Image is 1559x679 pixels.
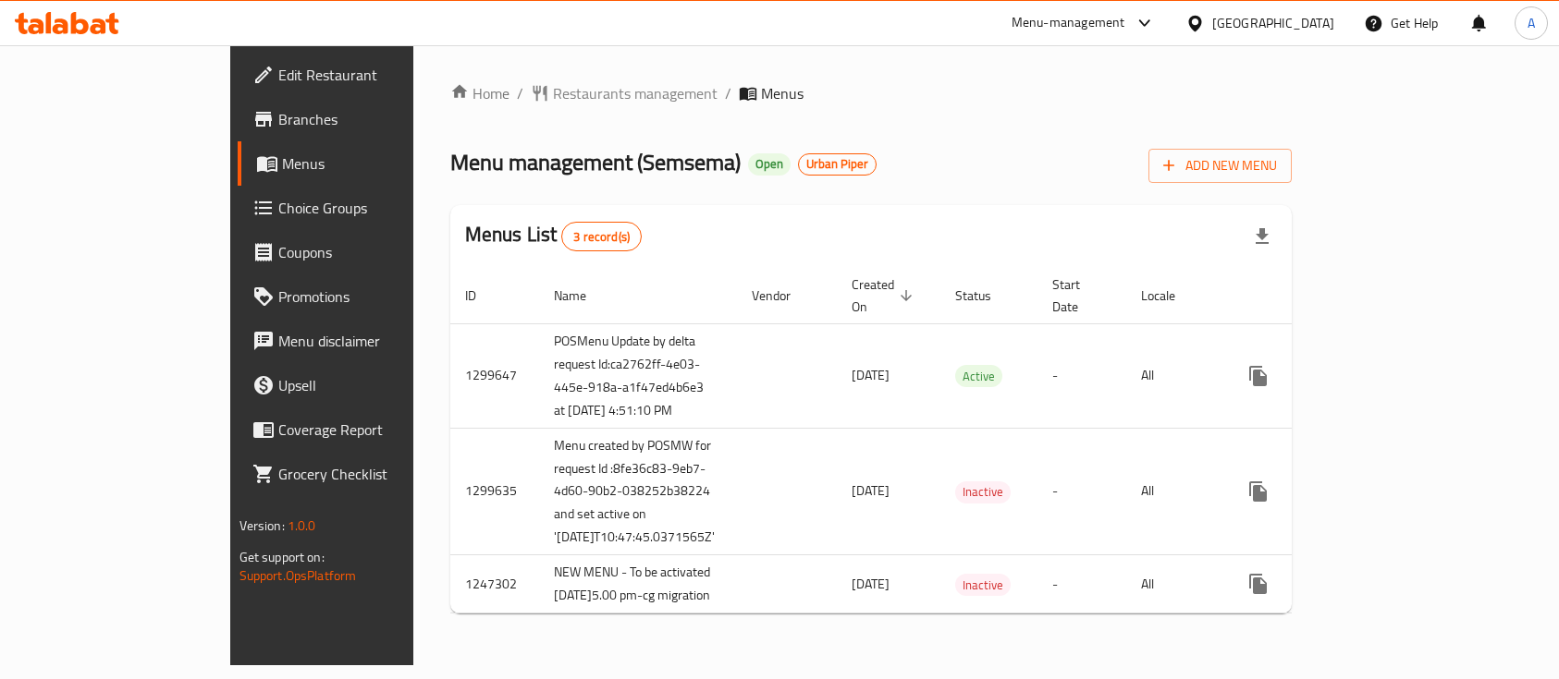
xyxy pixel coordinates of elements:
[1012,12,1125,34] div: Menu-management
[1281,469,1325,514] button: Change Status
[539,428,737,555] td: Menu created by POSMW for request Id :8fe36c83-9eb7-4d60-90b2-038252b38224 and set active on '[DA...
[238,230,491,274] a: Coupons
[1236,562,1281,606] button: more
[278,463,476,485] span: Grocery Checklist
[278,374,476,396] span: Upsell
[238,452,491,496] a: Grocery Checklist
[517,82,523,104] li: /
[1037,323,1126,428] td: -
[238,319,491,363] a: Menu disclaimer
[539,555,737,613] td: NEW MENU - To be activated [DATE]5.00 pm-cg migration
[450,323,539,428] td: 1299647
[1281,562,1325,606] button: Change Status
[799,156,876,172] span: Urban Piper
[450,555,539,613] td: 1247302
[238,53,491,97] a: Edit Restaurant
[465,285,500,307] span: ID
[955,365,1002,387] div: Active
[278,241,476,263] span: Coupons
[1037,428,1126,555] td: -
[531,82,718,104] a: Restaurants management
[239,514,285,538] span: Version:
[238,363,491,407] a: Upsell
[852,273,918,318] span: Created On
[752,285,815,307] span: Vendor
[1126,555,1221,613] td: All
[955,285,1015,307] span: Status
[278,330,476,352] span: Menu disclaimer
[748,153,791,176] div: Open
[539,323,737,428] td: POSMenu Update by delta request Id:ca2762ff-4e03-445e-918a-a1f47ed4b6e3 at [DATE] 4:51:10 PM
[450,268,1429,614] table: enhanced table
[278,108,476,130] span: Branches
[278,418,476,441] span: Coverage Report
[288,514,316,538] span: 1.0.0
[239,545,325,569] span: Get support on:
[239,564,357,588] a: Support.OpsPlatform
[238,186,491,230] a: Choice Groups
[1221,268,1429,324] th: Actions
[852,572,890,596] span: [DATE]
[1163,154,1277,177] span: Add New Menu
[955,366,1002,387] span: Active
[955,481,1011,503] span: Inactive
[450,428,539,555] td: 1299635
[725,82,731,104] li: /
[450,82,1293,104] nav: breadcrumb
[748,156,791,172] span: Open
[955,481,1011,503] div: Inactive
[1281,354,1325,398] button: Change Status
[1141,285,1199,307] span: Locale
[1126,428,1221,555] td: All
[278,64,476,86] span: Edit Restaurant
[238,97,491,141] a: Branches
[553,82,718,104] span: Restaurants management
[955,575,1011,596] span: Inactive
[562,228,641,246] span: 3 record(s)
[450,141,741,183] span: Menu management ( Semsema )
[1037,555,1126,613] td: -
[1148,149,1292,183] button: Add New Menu
[1240,214,1284,259] div: Export file
[1052,273,1104,318] span: Start Date
[238,274,491,319] a: Promotions
[1236,354,1281,398] button: more
[761,82,804,104] span: Menus
[1126,323,1221,428] td: All
[282,152,476,175] span: Menus
[238,407,491,452] a: Coverage Report
[554,285,610,307] span: Name
[852,363,890,387] span: [DATE]
[278,285,476,308] span: Promotions
[278,197,476,219] span: Choice Groups
[1236,469,1281,514] button: more
[1212,13,1334,33] div: [GEOGRAPHIC_DATA]
[465,221,642,251] h2: Menus List
[238,141,491,186] a: Menus
[1528,13,1535,33] span: A
[561,222,642,251] div: Total records count
[852,479,890,503] span: [DATE]
[955,574,1011,596] div: Inactive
